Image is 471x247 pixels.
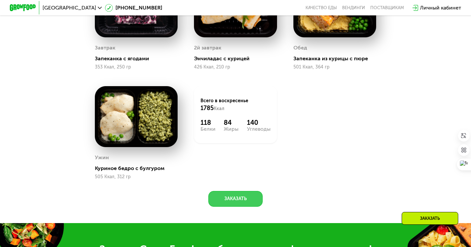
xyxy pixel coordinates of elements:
[247,119,270,126] div: 140
[95,174,178,180] div: 505 Ккал, 312 гр
[194,43,221,53] div: 2й завтрак
[95,153,109,162] div: Ужин
[420,4,461,12] div: Личный кабинет
[194,55,282,62] div: Энчиладас с курицей
[293,55,381,62] div: Запеканка из курицы с пюре
[201,119,216,126] div: 118
[342,5,365,10] a: Вендинги
[293,43,307,53] div: Обед
[224,126,238,132] div: Жиры
[105,4,162,12] a: [PHONE_NUMBER]
[201,98,270,112] div: Всего в воскресенье
[208,191,263,207] button: Заказать
[293,65,376,70] div: 501 Ккал, 364 гр
[95,43,115,53] div: Завтрак
[402,212,458,225] div: Заказать
[95,55,183,62] div: Запеканка с ягодами
[214,106,224,111] span: Ккал
[194,65,277,70] div: 426 Ккал, 210 гр
[201,126,216,132] div: Белки
[43,5,96,10] span: [GEOGRAPHIC_DATA]
[247,126,270,132] div: Углеводы
[305,5,337,10] a: Качество еды
[224,119,238,126] div: 84
[95,65,178,70] div: 353 Ккал, 250 гр
[370,5,404,10] div: поставщикам
[95,165,183,172] div: Куриное бедро с булгуром
[201,104,214,112] span: 1785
